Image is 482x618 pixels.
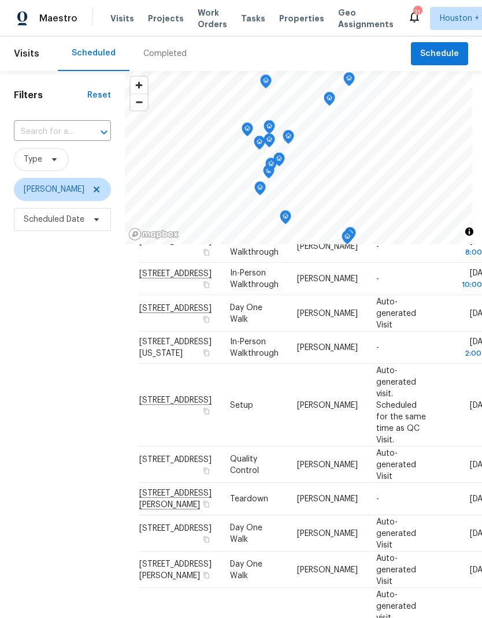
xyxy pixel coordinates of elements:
[260,75,272,92] div: Map marker
[139,455,212,463] span: [STREET_ADDRESS]
[376,297,416,329] span: Auto-generated Visit
[201,465,212,475] button: Copy Address
[297,275,358,283] span: [PERSON_NAME]
[343,72,355,90] div: Map marker
[297,460,358,468] span: [PERSON_NAME]
[96,124,112,140] button: Open
[376,243,379,251] span: -
[297,243,358,251] span: [PERSON_NAME]
[297,309,358,317] span: [PERSON_NAME]
[24,184,84,195] span: [PERSON_NAME]
[230,455,259,474] span: Quality Control
[201,499,212,509] button: Copy Address
[297,529,358,537] span: [PERSON_NAME]
[201,405,212,416] button: Copy Address
[413,7,421,18] div: 11
[230,523,262,543] span: Day One Walk
[376,518,416,549] span: Auto-generated Visit
[14,90,87,101] h1: Filters
[24,214,84,225] span: Scheduled Date
[254,181,266,199] div: Map marker
[273,152,285,170] div: Map marker
[230,495,268,503] span: Teardown
[230,338,279,358] span: In-Person Walkthrough
[376,554,416,585] span: Auto-generated Visit
[264,120,275,138] div: Map marker
[376,495,379,503] span: -
[338,7,394,30] span: Geo Assignments
[297,495,358,503] span: [PERSON_NAME]
[125,71,472,244] canvas: Map
[110,13,134,24] span: Visits
[462,225,476,239] button: Toggle attribution
[201,247,212,258] button: Copy Address
[131,77,147,94] button: Zoom in
[201,569,212,580] button: Copy Address
[87,90,111,101] div: Reset
[14,41,39,66] span: Visits
[230,401,253,409] span: Setup
[297,565,358,574] span: [PERSON_NAME]
[420,47,459,61] span: Schedule
[230,560,262,579] span: Day One Walk
[39,13,77,24] span: Maestro
[297,401,358,409] span: [PERSON_NAME]
[241,14,265,23] span: Tasks
[297,344,358,352] span: [PERSON_NAME]
[376,366,426,444] span: Auto-generated visit. Scheduled for the same time as QC Visit.
[411,42,468,66] button: Schedule
[72,47,116,59] div: Scheduled
[148,13,184,24] span: Projects
[201,314,212,324] button: Copy Address
[283,130,294,148] div: Map marker
[342,230,353,248] div: Map marker
[263,165,275,183] div: Map marker
[131,94,147,110] button: Zoom out
[264,133,275,151] div: Map marker
[466,225,473,238] span: Toggle attribution
[376,344,379,352] span: -
[139,237,212,245] span: [STREET_ADDRESS]
[230,269,279,289] span: In-Person Walkthrough
[230,237,279,256] span: In-Person Walkthrough
[254,136,265,154] div: Map marker
[139,560,212,579] span: [STREET_ADDRESS][PERSON_NAME]
[279,13,324,24] span: Properties
[24,154,42,165] span: Type
[128,228,179,241] a: Mapbox homepage
[139,524,212,532] span: [STREET_ADDRESS]
[280,210,291,228] div: Map marker
[376,449,416,480] span: Auto-generated Visit
[242,122,253,140] div: Map marker
[265,158,277,176] div: Map marker
[201,280,212,290] button: Copy Address
[230,303,262,323] span: Day One Walk
[201,348,212,358] button: Copy Address
[201,534,212,544] button: Copy Address
[324,92,335,110] div: Map marker
[143,48,187,59] div: Completed
[139,338,212,358] span: [STREET_ADDRESS][US_STATE]
[344,227,356,245] div: Map marker
[376,275,379,283] span: -
[198,7,227,30] span: Work Orders
[14,123,79,141] input: Search for an address...
[320,244,332,262] div: Map marker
